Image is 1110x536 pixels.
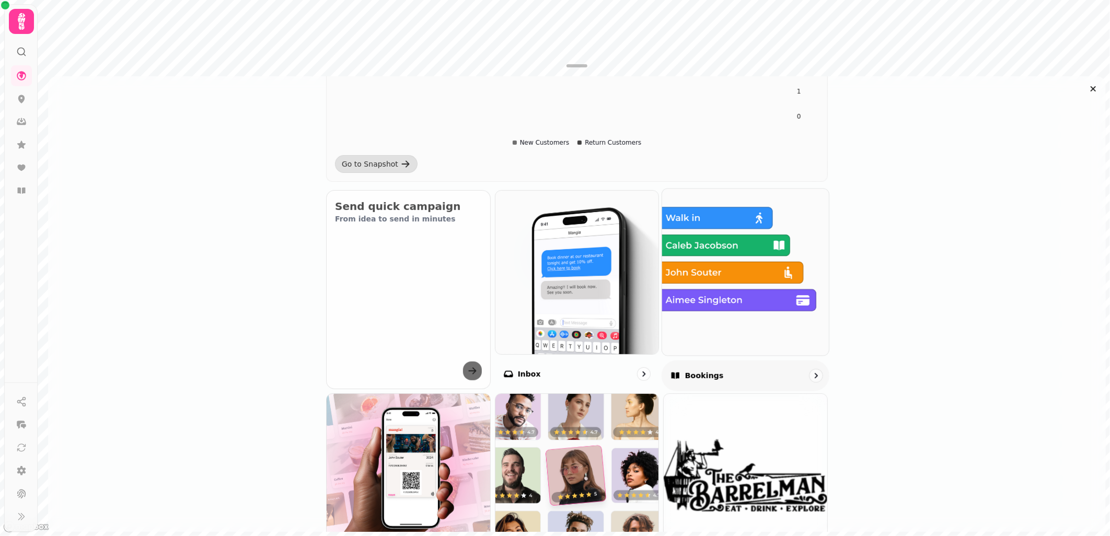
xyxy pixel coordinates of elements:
svg: go to [811,370,821,381]
button: Close drawer [1085,80,1102,97]
div: New Customers [513,138,570,147]
img: Bookings [654,180,837,364]
tspan: 1 [797,88,801,95]
a: BookingsBookings [662,188,829,391]
tspan: 0 [797,113,801,120]
div: Go to Snapshot [342,159,398,169]
h2: Send quick campaign [335,199,482,214]
a: Mapbox logo [3,521,49,533]
a: Go to Snapshot [335,155,418,173]
p: Bookings [685,370,724,381]
svg: go to [639,369,649,379]
p: Inbox [518,369,541,379]
img: Inbox [495,191,659,354]
a: InboxInbox [495,190,660,389]
p: From idea to send in minutes [335,214,482,224]
button: Send quick campaignFrom idea to send in minutes [326,190,491,389]
div: Return Customers [577,138,641,147]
